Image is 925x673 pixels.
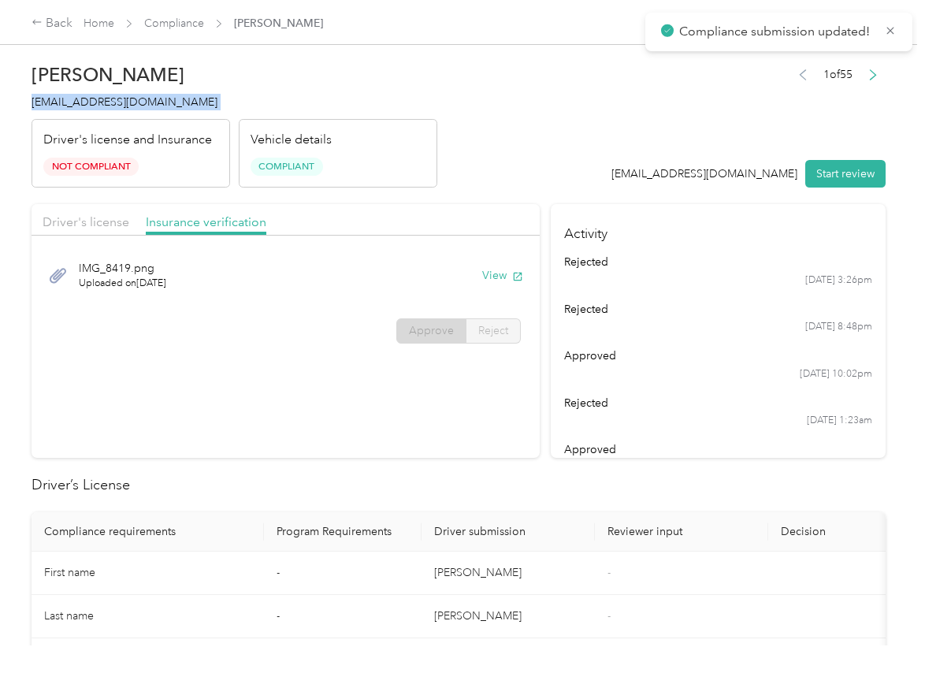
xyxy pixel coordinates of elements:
[823,66,853,83] span: 1 of 55
[32,552,264,595] td: First name
[800,367,872,381] time: [DATE] 10:02pm
[607,566,611,579] span: -
[595,512,768,552] th: Reviewer input
[32,64,437,86] h2: [PERSON_NAME]
[84,17,114,30] a: Home
[144,17,204,30] a: Compliance
[251,131,332,150] p: Vehicle details
[611,165,797,182] div: [EMAIL_ADDRESS][DOMAIN_NAME]
[482,267,523,284] button: View
[32,14,72,33] div: Back
[264,595,422,638] td: -
[32,474,886,496] h2: Driver’s License
[422,595,595,638] td: [PERSON_NAME]
[146,214,266,229] span: Insurance verification
[32,512,264,552] th: Compliance requirements
[807,414,872,428] time: [DATE] 1:23am
[805,273,872,288] time: [DATE] 3:26pm
[79,277,166,291] span: Uploaded on [DATE]
[43,158,139,176] span: Not Compliant
[837,585,925,673] iframe: Everlance-gr Chat Button Frame
[234,15,323,32] span: [PERSON_NAME]
[409,324,454,337] span: Approve
[264,552,422,595] td: -
[422,552,595,595] td: [PERSON_NAME]
[43,131,212,150] p: Driver's license and Insurance
[564,254,871,270] div: rejected
[564,301,871,318] div: rejected
[564,395,871,411] div: rejected
[79,260,166,277] span: IMG_8419.png
[564,348,871,364] div: approved
[422,512,595,552] th: Driver submission
[564,441,871,458] div: approved
[805,320,872,334] time: [DATE] 8:48pm
[805,160,886,188] button: Start review
[679,22,872,42] p: Compliance submission updated!
[251,158,323,176] span: Compliant
[43,214,129,229] span: Driver's license
[44,566,95,579] span: First name
[264,512,422,552] th: Program Requirements
[44,609,94,623] span: Last name
[478,324,508,337] span: Reject
[551,204,886,254] h4: Activity
[607,609,611,623] span: -
[32,95,217,109] span: [EMAIL_ADDRESS][DOMAIN_NAME]
[32,595,264,638] td: Last name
